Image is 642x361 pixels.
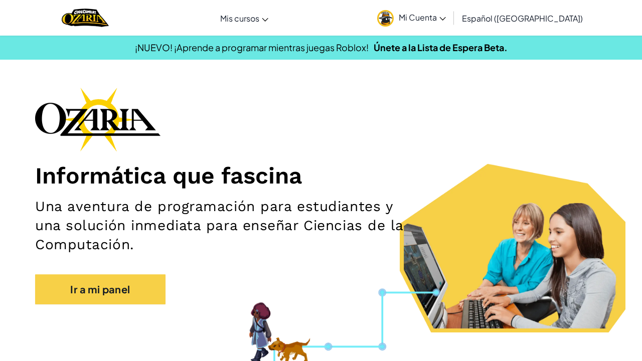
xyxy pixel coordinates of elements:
a: Mis cursos [215,5,273,32]
span: Español ([GEOGRAPHIC_DATA]) [462,13,583,24]
span: Mi Cuenta [399,12,446,23]
a: Ozaria by CodeCombat logo [62,8,108,28]
img: Ozaria branding logo [35,87,160,151]
a: Únete a la Lista de Espera Beta. [374,42,508,53]
h1: Informática que fascina [35,161,607,190]
a: Mi Cuenta [372,2,451,34]
h2: Una aventura de programación para estudiantes y una solución inmediata para enseñar Ciencias de l... [35,197,418,254]
a: Ir a mi panel [35,274,166,304]
img: Home [62,8,108,28]
a: Español ([GEOGRAPHIC_DATA]) [457,5,588,32]
span: Mis cursos [220,13,259,24]
span: ¡NUEVO! ¡Aprende a programar mientras juegas Roblox! [135,42,369,53]
img: avatar [377,10,394,27]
